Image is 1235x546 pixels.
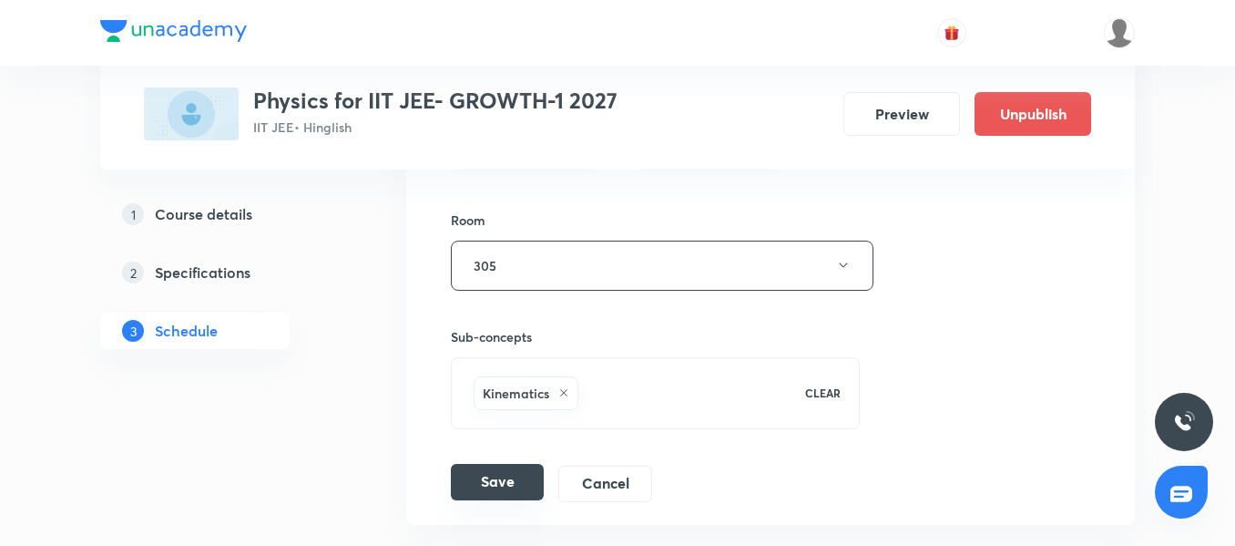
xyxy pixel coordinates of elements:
img: ttu [1173,411,1195,433]
p: CLEAR [805,385,841,401]
h5: Course details [155,203,252,225]
p: 2 [122,262,144,283]
h6: Kinematics [483,384,549,403]
button: Cancel [558,466,652,502]
img: Company Logo [100,20,247,42]
img: avatar [944,25,960,41]
a: 1Course details [100,196,348,232]
button: Save [451,464,544,500]
h6: Sub-concepts [451,327,860,346]
p: 1 [122,203,144,225]
h5: Schedule [155,320,218,342]
h3: Physics for IIT JEE- GROWTH-1 2027 [253,88,617,114]
h5: Specifications [155,262,250,283]
button: 305 [451,241,873,291]
p: IIT JEE • Hinglish [253,118,617,137]
p: 3 [122,320,144,342]
h6: Room [451,211,485,230]
a: Company Logo [100,20,247,46]
img: Gopal Kumar [1104,17,1135,48]
a: 2Specifications [100,254,348,291]
img: C781A47E-DCF6-45E3-B90B-DE0B46EF21B5_plus.png [144,88,239,140]
button: Unpublish [975,92,1091,136]
button: Preview [843,92,960,136]
button: avatar [937,18,966,47]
